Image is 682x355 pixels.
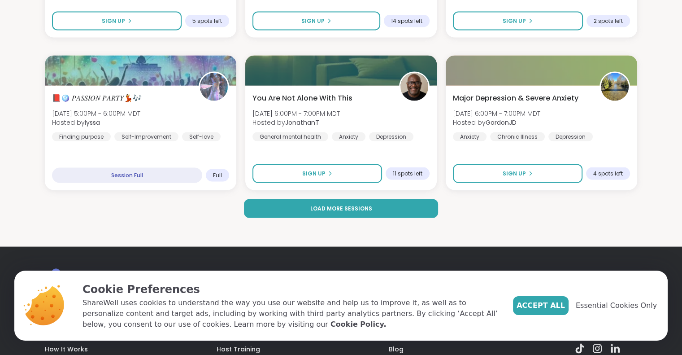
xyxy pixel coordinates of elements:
span: You Are Not Alone With This [252,93,352,104]
span: Accept All [517,300,565,311]
span: Major Depression & Severe Anxiety [453,93,578,104]
b: JonathanT [285,118,319,127]
span: Sign Up [301,17,325,25]
div: Finding purpose [52,132,111,141]
span: Essential Cookies Only [576,300,657,311]
img: GordonJD [601,73,629,101]
b: GordonJD [486,118,517,127]
img: JonathanT [400,73,428,101]
span: Sign Up [302,170,326,178]
a: Host Training [217,345,260,354]
button: Accept All [513,296,569,315]
button: Sign Up [252,12,380,31]
button: Sign Up [453,164,582,183]
a: Cookie Policy. [330,319,386,330]
span: Sign Up [102,17,125,25]
span: Hosted by [453,118,540,127]
a: Blog [389,345,404,354]
a: How It Works [45,345,88,354]
img: lyssa [200,73,228,101]
b: lyssa [85,118,100,127]
span: 4 spots left [593,170,623,177]
span: Hosted by [252,118,340,127]
span: Sign Up [503,17,526,25]
span: Hosted by [52,118,140,127]
div: Session Full [52,168,202,183]
span: [DATE] 5:00PM - 6:00PM MDT [52,109,140,118]
span: Full [213,172,222,179]
span: Load more sessions [310,205,372,213]
div: Self-Improvement [114,132,178,141]
p: Our vision is a world where no one has to face life’s challenges alone. [441,268,637,297]
div: Chronic Illness [490,132,545,141]
span: 5 spots left [192,18,222,25]
span: [DATE] 6:00PM - 7:00PM MDT [453,109,540,118]
span: 2 spots left [594,18,623,25]
button: Sign Up [252,164,382,183]
div: Anxiety [332,132,365,141]
span: [DATE] 6:00PM - 7:00PM MDT [252,109,340,118]
p: Cookie Preferences [83,281,499,298]
div: Depression [548,132,593,141]
img: Sharewell [44,268,145,294]
p: ShareWell uses cookies to understand the way you use our website and help us to improve it, as we... [83,298,499,330]
div: Anxiety [453,132,487,141]
span: 14 spots left [391,18,422,25]
div: General mental health [252,132,328,141]
button: Load more sessions [244,199,438,218]
span: 11 spots left [393,170,422,177]
button: Sign Up [453,12,583,31]
div: Depression [369,132,413,141]
span: 📕🪩 𝑃𝐴𝑆𝑆𝐼𝑂𝑁 𝑃𝐴𝑅𝑇𝑌💃🎶 [52,93,142,104]
div: Self-love [182,132,221,141]
span: Sign Up [503,170,526,178]
button: Sign Up [52,12,182,31]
